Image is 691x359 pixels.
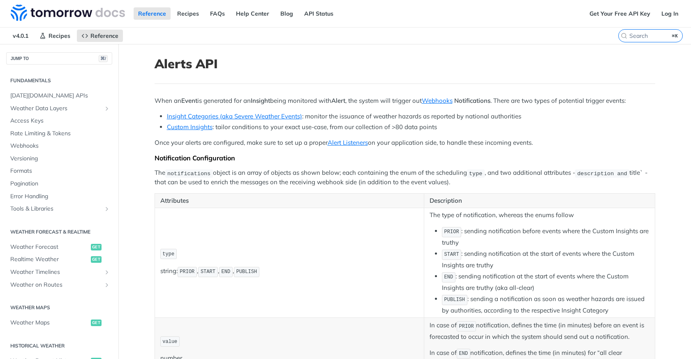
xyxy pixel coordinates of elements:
[160,266,418,278] p: string: , , ,
[6,253,112,266] a: Realtime Weatherget
[90,32,118,39] span: Reference
[6,165,112,177] a: Formats
[91,320,102,326] span: get
[236,269,257,275] span: PUBLISH
[206,7,229,20] a: FAQs
[6,140,112,152] a: Webhooks
[670,32,680,40] kbd: ⌘K
[160,196,418,206] p: Attributes
[444,252,459,257] span: START
[6,266,112,278] a: Weather TimelinesShow subpages for Weather Timelines
[6,153,112,165] a: Versioning
[459,351,468,357] span: END
[10,243,89,251] span: Weather Forecast
[442,294,649,315] li: : sending a notification as soon as weather hazards are issued by authorities, according to the r...
[201,269,215,275] span: START
[442,226,649,247] li: : sending notification before events where the Custom Insights are truthy
[657,7,683,20] a: Log In
[99,55,108,62] span: ⌘/
[134,7,171,20] a: Reference
[167,170,210,176] span: notifications
[10,205,102,213] span: Tools & Libraries
[155,96,655,106] p: When an is generated for an being monitored with , the system will trigger out . There are two ty...
[6,190,112,203] a: Error Handling
[6,90,112,102] a: [DATE][DOMAIN_NAME] APIs
[444,274,453,280] span: END
[6,203,112,215] a: Tools & LibrariesShow subpages for Tools & Libraries
[444,229,459,235] span: PRIOR
[77,30,123,42] a: Reference
[454,97,490,104] strong: Notifications
[6,279,112,291] a: Weather on RoutesShow subpages for Weather on Routes
[585,7,655,20] a: Get Your Free API Key
[444,297,465,303] span: PUBLISH
[442,249,649,270] li: : sending notification at the start of events where the Custom Insights are truthy
[10,92,110,100] span: [DATE][DOMAIN_NAME] APIs
[167,123,655,132] li: : tailor conditions to your exact use-case, from our collection of >80 data points
[222,269,231,275] span: END
[577,170,627,176] span: description and
[155,154,655,162] div: Notification Configuration
[155,168,655,187] p: The object is an array of objects as shown below; each containing the enum of the scheduling , an...
[91,256,102,263] span: get
[162,251,174,257] span: type
[6,178,112,190] a: Pagination
[35,30,75,42] a: Recipes
[155,138,655,148] p: Once your alerts are configured, make sure to set up a proper on your application side, to handle...
[251,97,270,104] strong: Insight
[6,317,112,329] a: Weather Mapsget
[10,142,110,150] span: Webhooks
[6,102,112,115] a: Weather Data LayersShow subpages for Weather Data Layers
[276,7,298,20] a: Blog
[104,206,110,212] button: Show subpages for Tools & Libraries
[104,282,110,288] button: Show subpages for Weather on Routes
[6,115,112,127] a: Access Keys
[173,7,203,20] a: Recipes
[10,104,102,113] span: Weather Data Layers
[11,5,125,21] img: Tomorrow.io Weather API Docs
[104,105,110,112] button: Show subpages for Weather Data Layers
[10,130,110,138] span: Rate Limiting & Tokens
[442,271,649,292] li: : sending notification at the start of events where the Custom Insights are truthy (aka all-clear)
[231,7,274,20] a: Help Center
[49,32,70,39] span: Recipes
[10,167,110,175] span: Formats
[180,269,194,275] span: PRIOR
[167,112,655,121] li: : monitor the issuance of weather hazards as reported by national authorities
[6,342,112,350] h2: Historical Weather
[104,269,110,276] button: Show subpages for Weather Timelines
[10,117,110,125] span: Access Keys
[6,228,112,236] h2: Weather Forecast & realtime
[10,192,110,201] span: Error Handling
[430,211,649,220] p: The type of notification, whereas the enums follow
[459,324,474,329] span: PRIOR
[8,30,33,42] span: v4.0.1
[167,123,213,131] a: Custom Insights
[10,255,89,264] span: Realtime Weather
[469,170,482,176] span: type
[6,77,112,84] h2: Fundamentals
[162,339,177,345] span: value
[6,304,112,311] h2: Weather Maps
[155,56,655,71] h1: Alerts API
[6,241,112,253] a: Weather Forecastget
[91,244,102,250] span: get
[621,32,627,39] svg: Search
[10,268,102,276] span: Weather Timelines
[6,52,112,65] button: JUMP TO⌘/
[430,196,649,206] p: Description
[331,97,345,104] strong: Alert
[422,97,453,104] a: Webhooks
[10,319,89,327] span: Weather Maps
[10,180,110,188] span: Pagination
[300,7,338,20] a: API Status
[10,155,110,163] span: Versioning
[328,139,368,146] a: Alert Listeners
[6,127,112,140] a: Rate Limiting & Tokens
[167,112,302,120] a: Insight Categories (aka Severe Weather Events)
[181,97,197,104] strong: Event
[430,320,649,341] p: In case of notification, defines the time (in minutes) before an event is forecasted to occur in ...
[10,281,102,289] span: Weather on Routes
